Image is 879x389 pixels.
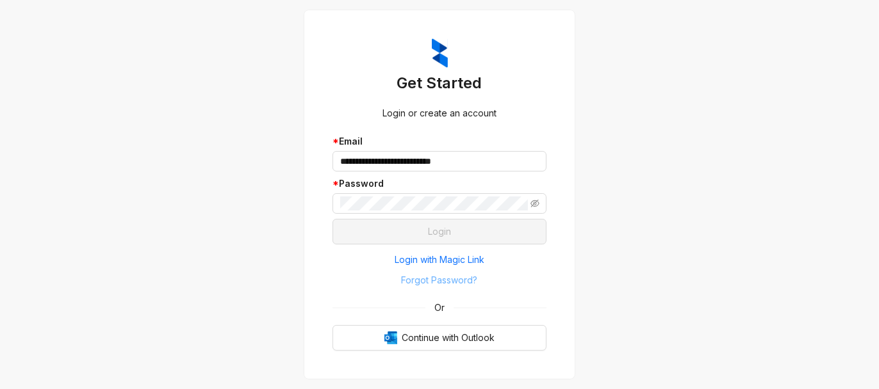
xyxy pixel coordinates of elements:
[333,106,546,120] div: Login or create an account
[333,250,546,270] button: Login with Magic Link
[333,325,546,351] button: OutlookContinue with Outlook
[530,199,539,208] span: eye-invisible
[333,134,546,148] div: Email
[425,301,454,315] span: Or
[333,219,546,244] button: Login
[333,270,546,290] button: Forgot Password?
[402,273,478,287] span: Forgot Password?
[402,331,495,345] span: Continue with Outlook
[333,73,546,93] h3: Get Started
[333,177,546,191] div: Password
[384,331,397,344] img: Outlook
[395,253,484,267] span: Login with Magic Link
[432,38,448,68] img: ZumaIcon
